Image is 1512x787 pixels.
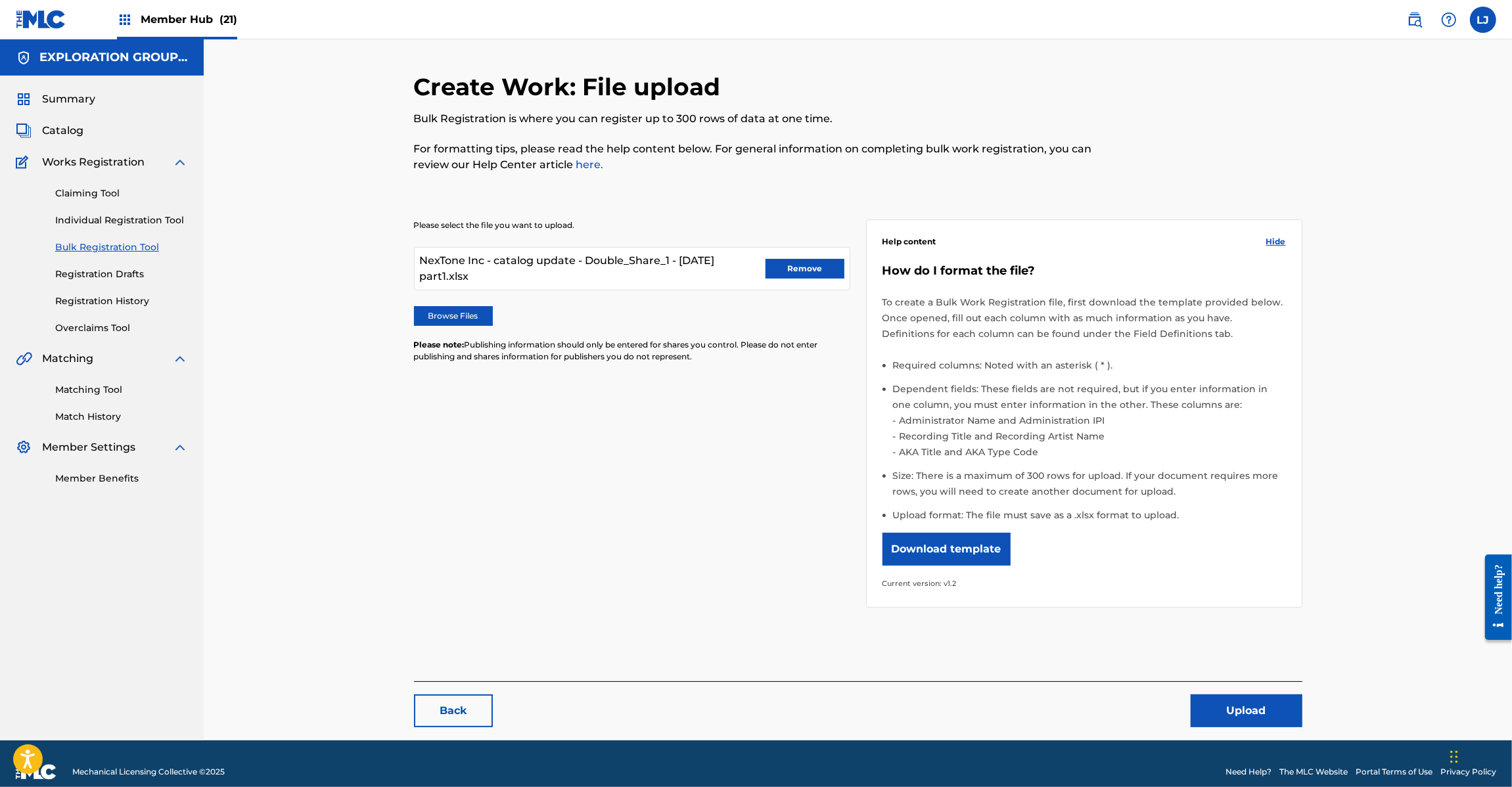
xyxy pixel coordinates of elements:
[893,507,1286,523] li: Upload format: The file must save as a .xlsx format to upload.
[1450,737,1458,776] div: Drag
[16,351,32,367] img: Matching
[414,219,850,231] p: Please select the file you want to upload.
[420,253,766,284] span: NexTone Inc - catalog update - Double_Share_1 - [DATE] part1.xlsx
[55,321,188,335] a: Overclaims Tool
[893,357,1286,381] li: Required columns: Noted with an asterisk ( * ).
[1266,236,1286,248] span: Hide
[414,111,1098,127] p: Bulk Registration is where you can register up to 300 rows of data at one time.
[39,50,188,65] h5: EXPLORATION GROUP LLC
[882,236,936,248] span: Help content
[42,123,83,139] span: Catalog
[141,12,237,27] span: Member Hub
[42,439,135,455] span: Member Settings
[1440,766,1496,778] a: Privacy Policy
[882,294,1286,342] p: To create a Bulk Work Registration file, first download the template provided below. Once opened,...
[574,158,604,171] a: here.
[55,472,188,485] a: Member Benefits
[117,12,133,28] img: Top Rightsholders
[16,764,57,780] img: logo
[55,214,188,227] a: Individual Registration Tool
[1356,766,1432,778] a: Portal Terms of Use
[55,294,188,308] a: Registration History
[42,91,95,107] span: Summary
[55,187,188,200] a: Claiming Tool
[172,439,188,455] img: expand
[1279,766,1348,778] a: The MLC Website
[1407,12,1423,28] img: search
[1191,694,1302,727] button: Upload
[172,154,188,170] img: expand
[16,10,66,29] img: MLC Logo
[55,383,188,397] a: Matching Tool
[766,259,844,279] button: Remove
[16,439,32,455] img: Member Settings
[16,123,32,139] img: Catalog
[72,766,225,778] span: Mechanical Licensing Collective © 2025
[16,154,33,170] img: Works Registration
[16,91,95,107] a: SummarySummary
[1402,7,1428,33] a: Public Search
[172,351,188,367] img: expand
[1470,7,1496,33] div: User Menu
[1446,724,1512,787] iframe: Chat Widget
[414,694,493,727] a: Back
[882,263,1286,279] h5: How do I format the file?
[896,413,1286,428] li: Administrator Name and Administration IPI
[16,91,32,107] img: Summary
[882,575,1286,591] p: Current version: v1.2
[414,339,850,363] p: Publishing information should only be entered for shares you control. Please do not enter publish...
[42,351,93,367] span: Matching
[882,533,1011,566] button: Download template
[16,123,83,139] a: CatalogCatalog
[414,306,493,326] label: Browse Files
[1475,545,1512,650] iframe: Resource Center
[414,141,1098,173] p: For formatting tips, please read the help content below. For general information on completing bu...
[55,410,188,424] a: Match History
[219,13,237,26] span: (21)
[896,444,1286,460] li: AKA Title and AKA Type Code
[55,240,188,254] a: Bulk Registration Tool
[1226,766,1271,778] a: Need Help?
[1441,12,1457,28] img: help
[1436,7,1462,33] div: Help
[414,72,727,102] h2: Create Work: File upload
[16,50,32,66] img: Accounts
[896,428,1286,444] li: Recording Title and Recording Artist Name
[42,154,145,170] span: Works Registration
[414,340,465,349] span: Please note:
[893,381,1286,468] li: Dependent fields: These fields are not required, but if you enter information in one column, you ...
[55,267,188,281] a: Registration Drafts
[893,468,1286,507] li: Size: There is a maximum of 300 rows for upload. If your document requires more rows, you will ne...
